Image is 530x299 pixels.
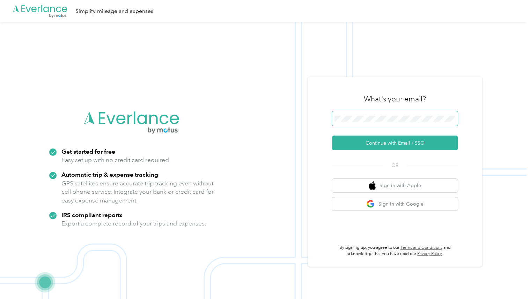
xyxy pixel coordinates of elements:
[332,179,458,192] button: apple logoSign in with Apple
[75,7,153,16] div: Simplify mileage and expenses
[61,171,158,178] strong: Automatic trip & expense tracking
[400,245,442,250] a: Terms and Conditions
[332,136,458,150] button: Continue with Email / SSO
[61,211,123,219] strong: IRS compliant reports
[61,179,214,205] p: GPS satellites ensure accurate trip tracking even without cell phone service. Integrate your bank...
[61,148,115,155] strong: Get started for free
[417,251,442,256] a: Privacy Policy
[61,219,206,228] p: Export a complete record of your trips and expenses.
[364,94,426,104] h3: What's your email?
[332,197,458,211] button: google logoSign in with Google
[332,245,458,257] p: By signing up, you agree to our and acknowledge that you have read our .
[61,156,169,164] p: Easy set up with no credit card required
[383,162,407,169] span: OR
[366,200,375,208] img: google logo
[369,181,376,190] img: apple logo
